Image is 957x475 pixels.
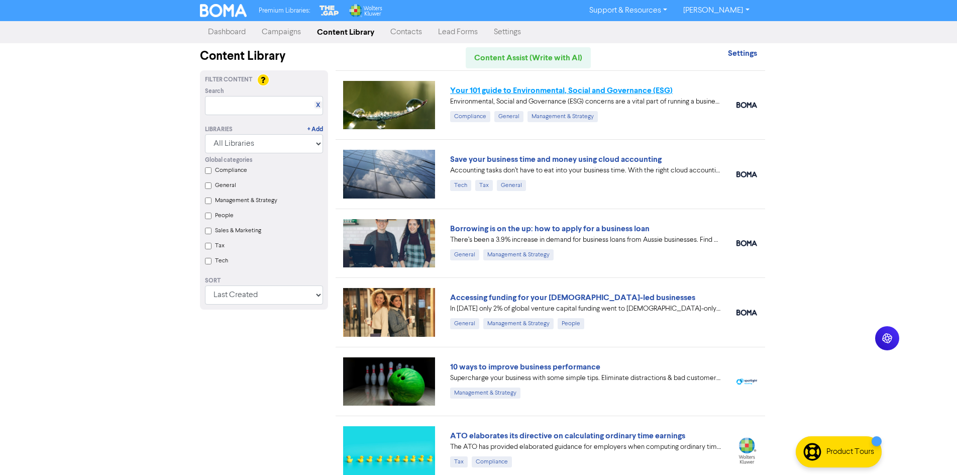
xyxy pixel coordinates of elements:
div: Filter Content [205,75,323,84]
label: Tax [215,241,225,250]
div: In 2024 only 2% of global venture capital funding went to female-only founding teams. We highligh... [450,304,721,314]
a: Save your business time and money using cloud accounting [450,154,662,164]
div: Accounting tasks don’t have to eat into your business time. With the right cloud accounting softw... [450,165,721,176]
img: BOMA Logo [200,4,247,17]
div: Content Library [200,47,328,65]
iframe: Chat Widget [907,427,957,475]
span: Premium Libraries: [259,8,310,14]
img: boma [736,310,757,316]
a: Your 101 guide to Environmental, Social and Governance (ESG) [450,85,673,96]
img: The Gap [318,4,340,17]
div: General [494,111,523,122]
div: Tech [450,180,471,191]
a: Accessing funding for your [DEMOGRAPHIC_DATA]-led businesses [450,293,695,303]
label: Management & Strategy [215,196,277,205]
a: Lead Forms [430,22,486,42]
img: wolters_kluwer [736,437,757,464]
a: X [316,102,320,109]
img: Wolters Kluwer [348,4,382,17]
label: Compliance [215,166,247,175]
div: Supercharge your business with some simple tips. Eliminate distractions & bad customers, get a pl... [450,373,721,384]
label: Sales & Marketing [215,226,261,235]
a: Content Assist (Write with AI) [466,47,591,68]
img: boma [736,102,757,108]
a: Settings [728,50,757,58]
div: Global categories [205,156,323,165]
a: Campaigns [254,22,309,42]
a: Borrowing is on the up: how to apply for a business loan [450,224,650,234]
div: Tax [450,456,468,467]
label: General [215,181,236,190]
a: Settings [486,22,529,42]
a: 10 ways to improve business performance [450,362,600,372]
a: Content Library [309,22,382,42]
div: Management & Strategy [450,388,520,399]
div: Compliance [472,456,512,467]
span: Search [205,87,224,96]
a: Support & Resources [581,3,675,19]
div: Compliance [450,111,490,122]
img: boma [736,240,757,246]
div: Libraries [205,125,233,134]
div: Sort [205,276,323,286]
div: Management & Strategy [527,111,598,122]
div: General [450,318,479,329]
a: + Add [307,125,323,134]
a: ATO elaborates its directive on calculating ordinary time earnings [450,431,685,441]
label: People [215,211,234,220]
div: The ATO has provided elaborated guidance for employers when computing ordinary time earnings for ... [450,442,721,452]
strong: Settings [728,48,757,58]
a: Dashboard [200,22,254,42]
img: spotlight [736,378,757,385]
div: There’s been a 3.9% increase in demand for business loans from Aussie businesses. Find out the be... [450,235,721,245]
div: People [558,318,584,329]
div: Management & Strategy [483,249,554,260]
a: [PERSON_NAME] [675,3,757,19]
div: General [450,249,479,260]
a: Contacts [382,22,430,42]
div: Management & Strategy [483,318,554,329]
label: Tech [215,256,228,265]
img: boma_accounting [736,171,757,177]
div: Environmental, Social and Governance (ESG) concerns are a vital part of running a business. Our 1... [450,97,721,107]
div: General [497,180,526,191]
div: Tax [475,180,493,191]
